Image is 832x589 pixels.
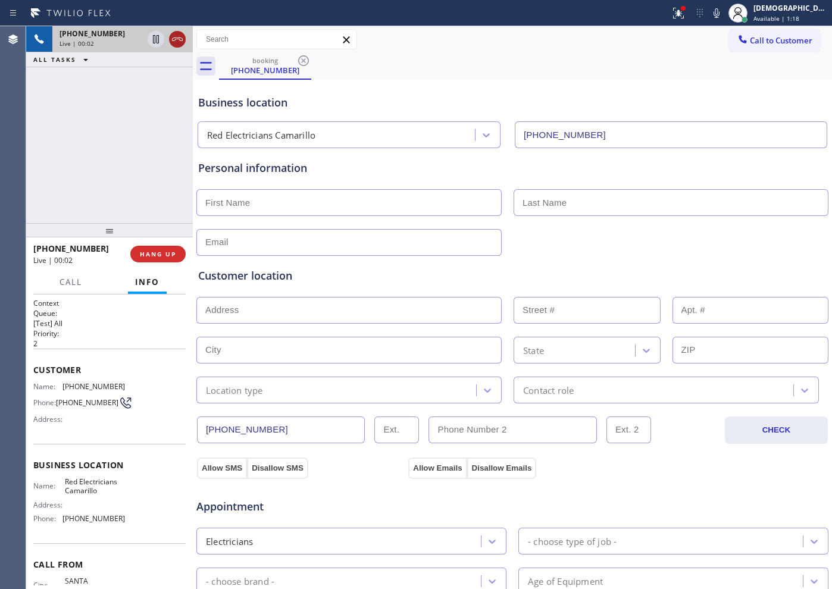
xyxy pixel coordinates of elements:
span: Address: [33,500,65,509]
button: Call to Customer [729,29,820,52]
input: Phone Number [515,121,827,148]
button: Hold Customer [148,31,164,48]
input: Ext. [374,416,419,443]
button: ALL TASKS [26,52,100,67]
span: Name: [33,382,62,391]
div: (805) 317-2044 [220,53,310,79]
button: Call [52,271,89,294]
span: Live | 00:02 [60,39,94,48]
div: Age of Equipment [528,574,603,588]
h2: Priority: [33,328,186,339]
div: [PHONE_NUMBER] [220,65,310,76]
span: Business location [33,459,186,471]
span: [PHONE_NUMBER] [56,398,118,407]
button: Disallow SMS [247,458,308,479]
span: Phone: [33,398,56,407]
span: [PHONE_NUMBER] [60,29,125,39]
span: [PHONE_NUMBER] [62,514,125,523]
button: Allow SMS [197,458,247,479]
span: Call to Customer [750,35,812,46]
span: Info [135,277,159,287]
h2: Queue: [33,308,186,318]
input: Email [196,229,502,256]
div: Electricians [206,534,253,548]
button: Allow Emails [408,458,467,479]
button: Hang up [169,31,186,48]
div: Personal information [198,160,827,176]
input: Ext. 2 [606,416,651,443]
button: Mute [708,5,725,21]
input: Last Name [514,189,828,216]
button: Info [128,271,167,294]
span: Available | 1:18 [753,14,799,23]
span: Call [60,277,82,287]
span: [PHONE_NUMBER] [62,382,125,391]
span: Appointment [196,499,405,515]
span: Red Electricians Camarillo [65,477,124,496]
div: - choose type of job - [528,534,617,548]
span: Call From [33,559,186,570]
input: Search [197,30,356,49]
div: State [523,343,544,357]
input: Apt. # [673,297,829,324]
button: HANG UP [130,246,186,262]
input: City [196,337,502,364]
span: ALL TASKS [33,55,76,64]
p: 2 [33,339,186,349]
h1: Context [33,298,186,308]
input: Phone Number [197,416,365,443]
span: [PHONE_NUMBER] [33,243,109,254]
p: [Test] All [33,318,186,328]
span: Phone: [33,514,62,523]
div: Contact role [523,383,574,397]
div: - choose brand - [206,574,274,588]
button: CHECK [725,416,828,444]
input: Phone Number 2 [428,416,596,443]
span: Customer [33,364,186,375]
input: ZIP [673,337,829,364]
button: Disallow Emails [467,458,537,479]
input: Address [196,297,502,324]
span: Name: [33,481,65,490]
div: Customer location [198,268,827,284]
input: First Name [196,189,502,216]
span: HANG UP [140,250,176,258]
div: Location type [206,383,263,397]
span: Address: [33,415,65,424]
span: Live | 00:02 [33,255,73,265]
div: Red Electricians Camarillo [207,129,315,142]
div: [DEMOGRAPHIC_DATA][PERSON_NAME] [753,3,828,13]
input: Street # [514,297,661,324]
div: Business location [198,95,827,111]
div: booking [220,56,310,65]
